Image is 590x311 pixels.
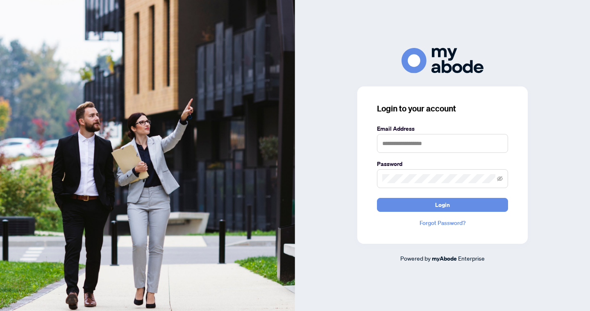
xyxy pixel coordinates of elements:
[377,218,508,227] a: Forgot Password?
[377,124,508,133] label: Email Address
[402,48,483,73] img: ma-logo
[377,103,508,114] h3: Login to your account
[432,254,457,263] a: myAbode
[497,176,503,182] span: eye-invisible
[458,254,485,262] span: Enterprise
[435,198,450,211] span: Login
[377,198,508,212] button: Login
[377,159,508,168] label: Password
[400,254,431,262] span: Powered by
